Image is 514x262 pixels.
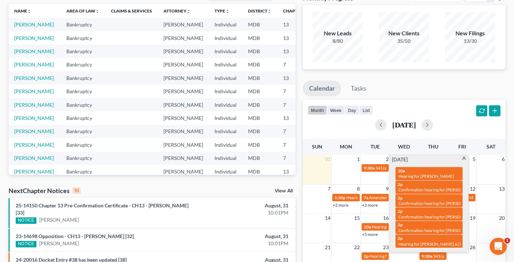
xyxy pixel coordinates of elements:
td: [PERSON_NAME] [158,111,209,125]
i: unfold_more [27,9,31,14]
td: 7 [277,98,313,111]
div: 10:01PM [202,240,288,247]
span: 10a [398,168,405,173]
td: [PERSON_NAME] [158,45,209,58]
span: Amended Plan DUE [369,195,406,200]
td: Individual [209,125,242,138]
div: NOTICE [16,217,36,224]
div: 10 [72,187,81,194]
a: Calendar [303,81,341,96]
span: 21 [324,243,331,252]
td: MDB [242,85,277,98]
iframe: Intercom live chat [490,238,507,255]
td: MDB [242,125,277,138]
td: Individual [209,31,242,45]
td: [PERSON_NAME] [158,125,209,138]
i: unfold_more [267,9,272,14]
span: 19 [469,214,476,222]
a: [PERSON_NAME] [14,128,54,134]
span: Hearing for [PERSON_NAME] & [PERSON_NAME] [398,241,492,247]
span: Sat [487,143,495,150]
span: 26 [469,243,476,252]
a: Area of Lawunfold_more [66,8,100,14]
a: Chapterunfold_more [283,8,307,14]
a: +2 more [362,202,378,208]
span: Hearing for [PERSON_NAME] [346,195,402,200]
td: 7 [277,152,313,165]
a: Typeunfold_more [215,8,230,14]
td: [PERSON_NAME] [158,138,209,151]
a: [PERSON_NAME] [14,168,54,175]
th: Claims & Services [105,4,158,18]
a: View All [275,188,293,193]
div: New Leads [313,29,363,37]
td: MDB [242,111,277,125]
span: 12 [469,185,476,193]
span: Confirmation hearing for [PERSON_NAME] [398,214,479,220]
span: 8 [356,185,361,193]
a: [PERSON_NAME] [14,102,54,108]
td: Bankruptcy [61,125,105,138]
span: 9:30a [364,165,374,171]
span: 1:30p [334,195,346,200]
td: [PERSON_NAME] [158,165,209,178]
i: unfold_more [225,9,230,14]
span: 2p [398,208,403,214]
div: 13/30 [445,37,495,45]
a: 23-14698 Opposition - CH13 - [PERSON_NAME] [32] [16,233,134,239]
a: [PERSON_NAME] [14,35,54,41]
div: 35/50 [379,37,429,45]
div: August, 31 [202,202,288,209]
td: Individual [209,111,242,125]
td: Bankruptcy [61,45,105,58]
span: 2p [398,195,403,201]
a: [PERSON_NAME] [39,216,79,223]
span: 7a [364,195,368,200]
td: Individual [209,138,242,151]
td: Bankruptcy [61,58,105,71]
a: Attorneyunfold_more [163,8,191,14]
span: Hearing for [PERSON_NAME] [369,253,425,259]
span: 2p [398,182,403,187]
td: Bankruptcy [61,85,105,98]
td: MDB [242,31,277,45]
td: 13 [277,45,313,58]
td: MDB [242,165,277,178]
span: 31 [324,155,331,163]
div: New Clients [379,29,429,37]
td: MDB [242,98,277,111]
a: [PERSON_NAME] [14,142,54,148]
td: Individual [209,45,242,58]
td: [PERSON_NAME] [158,31,209,45]
button: list [359,105,373,115]
td: 7 [277,138,313,151]
span: 9:30a [422,253,432,259]
td: Bankruptcy [61,71,105,85]
button: day [345,105,359,115]
td: [PERSON_NAME] [158,18,209,31]
a: [PERSON_NAME] [14,88,54,94]
div: 8/80 [313,37,363,45]
span: 15 [353,214,361,222]
a: [PERSON_NAME] [14,155,54,161]
td: Individual [209,165,242,178]
td: 13 [277,111,313,125]
span: 23 [382,243,389,252]
a: [PERSON_NAME] [14,61,54,67]
div: August, 31 [202,233,288,240]
span: 20 [498,214,505,222]
span: 14 [324,214,331,222]
span: 341(a) meeting for [PERSON_NAME] [375,165,444,171]
td: Bankruptcy [61,18,105,31]
span: Hearing for [PERSON_NAME] [398,173,454,179]
div: New Filings [445,29,495,37]
div: NOTICE [16,241,36,247]
span: Sun [312,143,322,150]
td: 13 [277,165,313,178]
td: Individual [209,58,242,71]
td: Individual [209,98,242,111]
span: 22 [353,243,361,252]
span: 13 [498,185,505,193]
span: 16 [382,214,389,222]
a: [PERSON_NAME] [14,21,54,27]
